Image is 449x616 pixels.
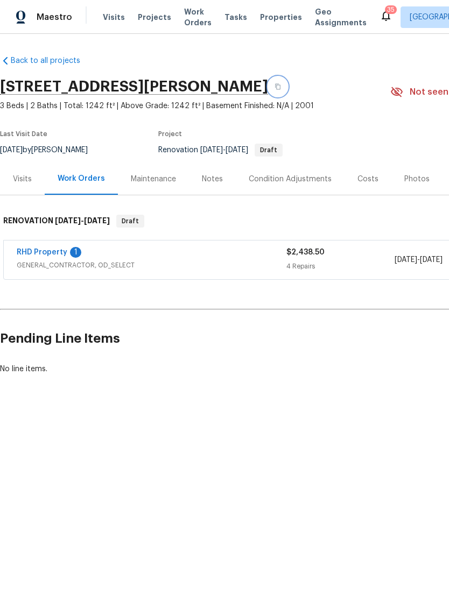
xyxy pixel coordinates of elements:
span: Draft [256,147,282,153]
span: [DATE] [55,217,81,224]
div: Costs [357,174,378,185]
span: - [395,254,443,265]
span: Maestro [37,12,72,23]
span: $2,438.50 [286,249,325,256]
div: Notes [202,174,223,185]
span: Projects [138,12,171,23]
span: Project [158,131,182,137]
span: [DATE] [200,146,223,154]
div: Condition Adjustments [249,174,332,185]
button: Copy Address [268,77,287,96]
span: GENERAL_CONTRACTOR, OD_SELECT [17,260,286,271]
div: Visits [13,174,32,185]
span: [DATE] [226,146,248,154]
span: [DATE] [395,256,417,264]
h6: RENOVATION [3,215,110,228]
span: Renovation [158,146,283,154]
a: RHD Property [17,249,67,256]
div: Maintenance [131,174,176,185]
span: [DATE] [84,217,110,224]
span: Tasks [224,13,247,21]
div: 35 [387,4,395,15]
span: Visits [103,12,125,23]
div: Work Orders [58,173,105,184]
div: 4 Repairs [286,261,394,272]
div: 1 [70,247,81,258]
span: Properties [260,12,302,23]
div: Photos [404,174,430,185]
span: - [55,217,110,224]
span: Geo Assignments [315,6,367,28]
span: Work Orders [184,6,212,28]
span: [DATE] [420,256,443,264]
span: - [200,146,248,154]
span: Draft [117,216,143,226]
